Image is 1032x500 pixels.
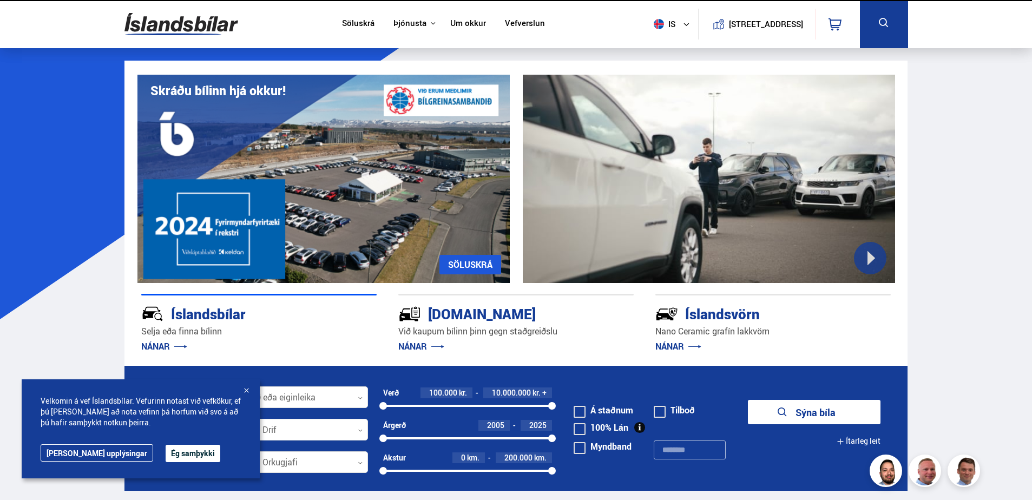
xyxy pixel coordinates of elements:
span: km. [534,453,547,462]
span: 2025 [529,420,547,430]
a: [PERSON_NAME] upplýsingar [41,444,153,462]
span: kr. [533,389,541,397]
div: Akstur [383,453,406,462]
div: Íslandsbílar [141,304,338,323]
a: NÁNAR [141,340,187,352]
div: Árgerð [383,421,406,430]
button: is [649,8,698,40]
img: tr5P-W3DuiFaO7aO.svg [398,302,421,325]
span: 0 [461,452,465,463]
a: Um okkur [450,18,486,30]
img: nhp88E3Fdnt1Opn2.png [871,456,904,489]
p: Við kaupum bílinn þinn gegn staðgreiðslu [398,325,634,338]
div: [DOMAIN_NAME] [398,304,595,323]
a: Vefverslun [505,18,545,30]
img: -Svtn6bYgwAsiwNX.svg [655,302,678,325]
span: + [542,389,547,397]
p: Selja eða finna bílinn [141,325,377,338]
span: 200.000 [504,452,533,463]
button: Ég samþykki [166,445,220,462]
button: Þjónusta [393,18,426,29]
div: Íslandsvörn [655,304,852,323]
span: Velkomin á vef Íslandsbílar. Vefurinn notast við vefkökur, ef þú [PERSON_NAME] að nota vefinn þá ... [41,396,241,428]
button: [STREET_ADDRESS] [733,19,799,29]
span: 2005 [487,420,504,430]
a: SÖLUSKRÁ [439,255,501,274]
span: km. [467,453,479,462]
h1: Skráðu bílinn hjá okkur! [150,83,286,98]
p: Nano Ceramic grafín lakkvörn [655,325,891,338]
div: Verð [383,389,399,397]
img: siFngHWaQ9KaOqBr.png [910,456,943,489]
a: NÁNAR [655,340,701,352]
span: 10.000.000 [492,387,531,398]
a: NÁNAR [398,340,444,352]
img: svg+xml;base64,PHN2ZyB4bWxucz0iaHR0cDovL3d3dy53My5vcmcvMjAwMC9zdmciIHdpZHRoPSI1MTIiIGhlaWdodD0iNT... [654,19,664,29]
button: Sýna bíla [748,400,880,424]
span: kr. [459,389,467,397]
img: FbJEzSuNWCJXmdc-.webp [949,456,982,489]
a: Söluskrá [342,18,374,30]
img: eKx6w-_Home_640_.png [137,75,510,283]
span: 100.000 [429,387,457,398]
a: [STREET_ADDRESS] [704,9,809,40]
label: Myndband [574,442,632,451]
button: Ítarleg leit [837,429,880,453]
img: JRvxyua_JYH6wB4c.svg [141,302,164,325]
label: Á staðnum [574,406,633,415]
img: G0Ugv5HjCgRt.svg [124,6,238,42]
span: is [649,19,676,29]
label: 100% Lán [574,423,628,432]
label: Tilboð [654,406,695,415]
